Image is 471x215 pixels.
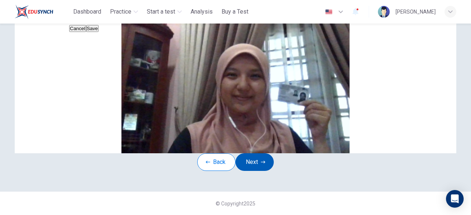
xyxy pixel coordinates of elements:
span: Practice [110,7,131,16]
button: Dashboard [70,5,104,18]
div: [PERSON_NAME] [396,7,436,16]
span: Dashboard [73,7,101,16]
span: Buy a Test [222,7,248,16]
button: Start a test [144,5,185,18]
button: Buy a Test [219,5,251,18]
img: ELTC logo [15,4,53,19]
span: Analysis [191,7,213,16]
img: Profile picture [378,6,390,18]
button: Back [197,153,235,171]
div: Open Intercom Messenger [446,190,464,208]
span: Start a test [147,7,175,16]
button: Practice [107,5,141,18]
button: Next [235,153,274,171]
span: © Copyright 2025 [216,201,255,207]
img: en [324,9,333,15]
a: ELTC logo [15,4,70,19]
button: Analysis [188,5,216,18]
